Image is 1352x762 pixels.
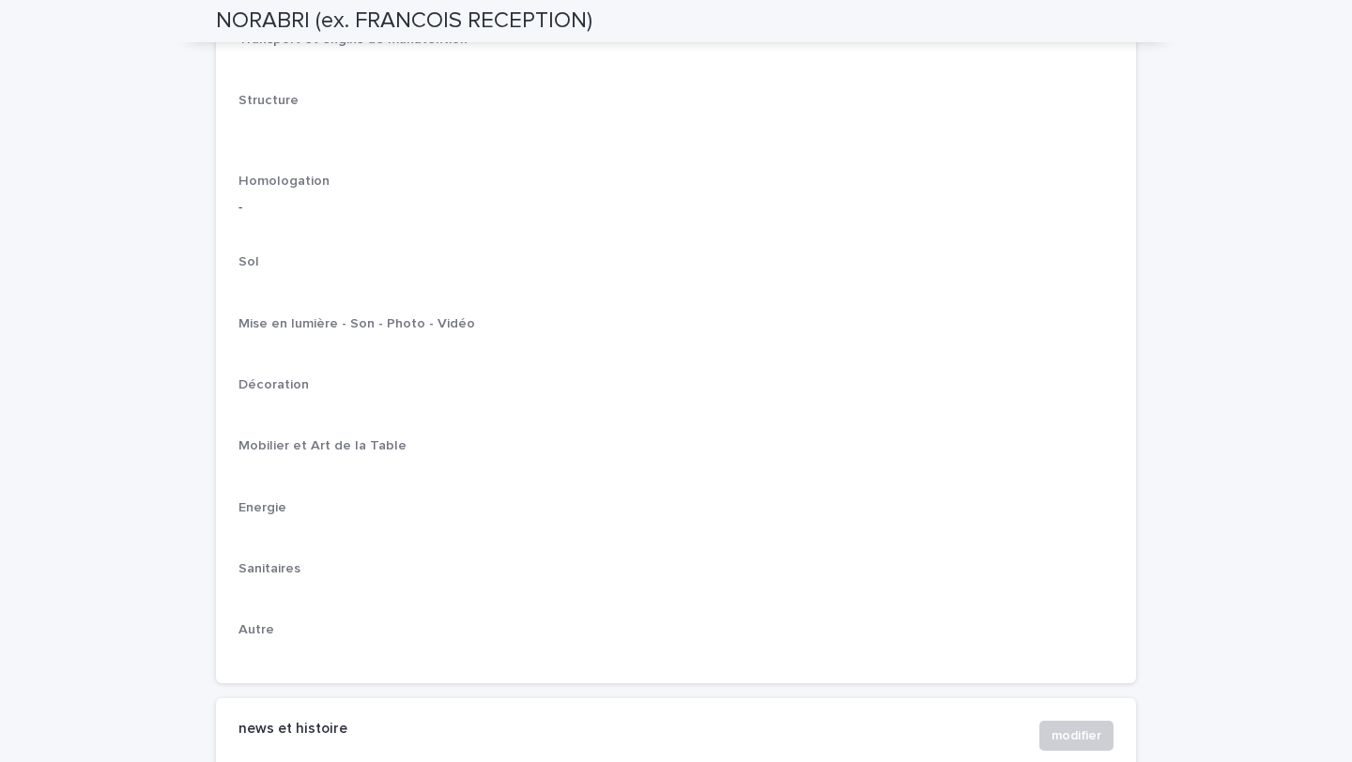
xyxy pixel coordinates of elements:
[238,317,475,330] span: Mise en lumière - Son - Photo - Vidéo
[238,721,347,738] h2: news et histoire
[238,198,1114,218] p: -
[238,562,300,575] span: Sanitaires
[238,175,330,188] span: Homologation
[238,501,286,514] span: Energie
[238,439,407,452] span: Mobilier et Art de la Table
[238,94,299,107] span: Structure
[1052,726,1101,745] span: modifier
[238,378,309,391] span: Décoration
[238,623,274,636] span: Autre
[238,255,259,268] span: Sol
[1039,721,1114,751] button: modifier
[216,8,592,35] h2: NORABRI (ex. FRANCOIS RECEPTION)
